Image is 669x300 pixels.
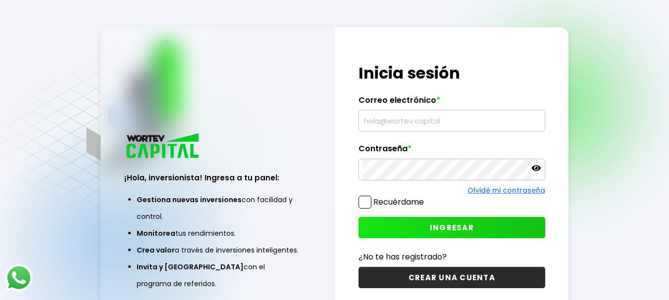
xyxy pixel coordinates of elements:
span: Invita y [GEOGRAPHIC_DATA] [137,262,244,272]
span: Crea valor [137,245,175,255]
span: Gestiona nuevas inversiones [137,195,242,205]
img: logo_wortev_capital [124,132,203,161]
h3: ¡Hola, inversionista! Ingresa a tu panel: [124,172,311,183]
a: ¿No te has registrado?CREAR UNA CUENTA [359,251,545,288]
li: con el programa de referidos. [137,258,299,292]
input: hola@wortev.capital [363,110,541,131]
p: ¿No te has registrado? [359,251,545,263]
span: Monitorea [137,228,175,238]
button: INGRESAR [359,217,545,238]
button: CREAR UNA CUENTA [359,267,545,288]
span: INGRESAR [430,222,474,233]
label: Contraseña [359,144,545,159]
li: con facilidad y control. [137,191,299,225]
li: a través de inversiones inteligentes. [137,242,299,258]
a: Olvidé mi contraseña [467,185,545,195]
label: Correo electrónico [359,95,545,110]
img: logos_whatsapp-icon.242b2217.svg [5,264,33,292]
h1: Inicia sesión [359,61,545,85]
li: tus rendimientos. [137,225,299,242]
label: Recuérdame [373,196,424,208]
